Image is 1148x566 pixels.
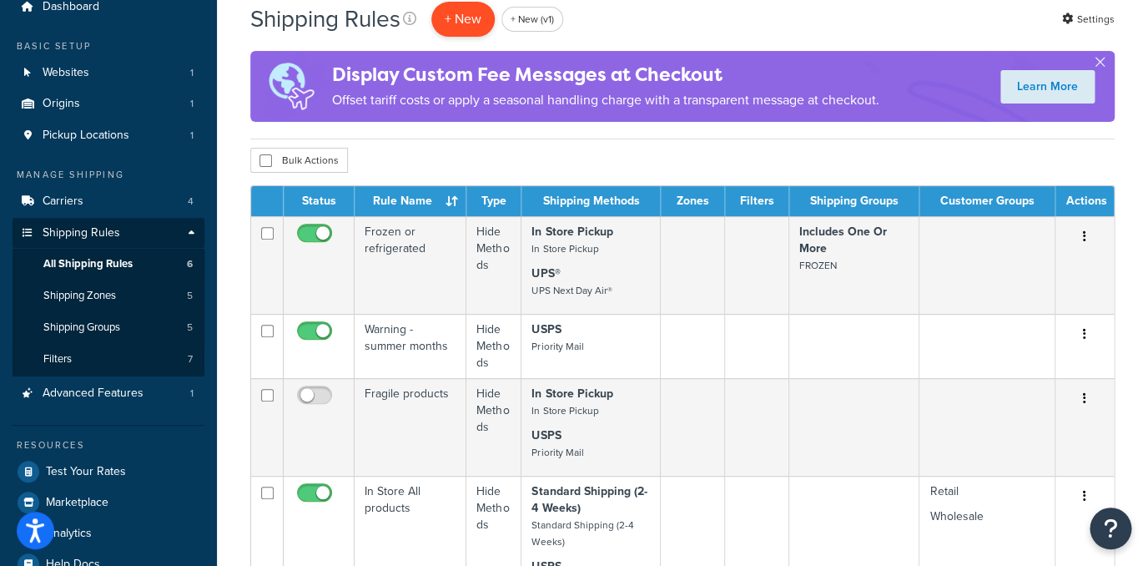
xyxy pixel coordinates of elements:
[188,352,193,366] span: 7
[43,97,80,111] span: Origins
[799,223,887,257] strong: Includes One Or More
[531,483,647,517] strong: Standard Shipping (2-4 Weeks)
[13,186,204,217] li: Carriers
[332,88,879,112] p: Offset tariff costs or apply a seasonal handling charge with a transparent message at checkout.
[46,496,108,510] span: Marketplace
[43,226,120,240] span: Shipping Rules
[13,249,204,280] a: All Shipping Rules 6
[466,216,521,314] td: Hide Methods
[1062,8,1115,31] a: Settings
[13,218,204,376] li: Shipping Rules
[190,97,194,111] span: 1
[43,66,89,80] span: Websites
[531,241,598,256] small: In Store Pickup
[13,280,204,311] a: Shipping Zones 5
[187,257,193,271] span: 6
[190,387,194,401] span: 1
[789,186,919,216] th: Shipping Groups
[13,168,204,182] div: Manage Shipping
[13,344,204,375] li: Filters
[531,403,598,418] small: In Store Pickup
[187,321,193,335] span: 5
[250,3,400,35] h1: Shipping Rules
[531,223,612,240] strong: In Store Pickup
[13,120,204,151] li: Pickup Locations
[332,61,879,88] h4: Display Custom Fee Messages at Checkout
[13,186,204,217] a: Carriers 4
[46,465,126,479] span: Test Your Rates
[466,314,521,378] td: Hide Methods
[190,66,194,80] span: 1
[355,216,466,314] td: Frozen or refrigerated
[431,2,495,36] p: + New
[355,186,466,216] th: Rule Name : activate to sort column ascending
[1000,70,1095,104] a: Learn More
[355,378,466,476] td: Fragile products
[919,186,1055,216] th: Customer Groups
[13,39,204,53] div: Basic Setup
[521,186,661,216] th: Shipping Methods
[13,88,204,119] li: Origins
[13,344,204,375] a: Filters 7
[799,258,837,273] small: FROZEN
[725,186,789,216] th: Filters
[43,289,116,303] span: Shipping Zones
[13,518,204,548] a: Analytics
[501,7,563,32] a: + New (v1)
[13,58,204,88] li: Websites
[531,445,583,460] small: Priority Mail
[13,280,204,311] li: Shipping Zones
[531,283,612,298] small: UPS Next Day Air®
[190,129,194,143] span: 1
[13,438,204,452] div: Resources
[13,312,204,343] a: Shipping Groups 5
[43,387,143,401] span: Advanced Features
[46,527,92,541] span: Analytics
[43,195,83,209] span: Carriers
[466,186,521,216] th: Type
[531,427,561,444] strong: USPS
[43,129,129,143] span: Pickup Locations
[13,88,204,119] a: Origins 1
[466,378,521,476] td: Hide Methods
[13,58,204,88] a: Websites 1
[250,51,332,122] img: duties-banner-06bc72dcb5fe05cb3f9472aba00be2ae8eb53ab6f0d8bb03d382ba314ac3c341.png
[355,314,466,378] td: Warning - summer months
[13,312,204,343] li: Shipping Groups
[531,321,561,338] strong: USPS
[13,120,204,151] a: Pickup Locations 1
[13,249,204,280] li: All Shipping Rules
[188,195,194,209] span: 4
[1055,186,1114,216] th: Actions
[531,265,560,282] strong: UPS®
[13,457,204,487] a: Test Your Rates
[43,352,72,366] span: Filters
[13,378,204,409] a: Advanced Features 1
[13,378,204,409] li: Advanced Features
[661,186,725,216] th: Zones
[43,321,120,335] span: Shipping Groups
[531,518,633,549] small: Standard Shipping (2-4 Weeks)
[531,339,583,354] small: Priority Mail
[250,148,348,173] button: Bulk Actions
[284,186,355,216] th: Status
[43,257,133,271] span: All Shipping Rules
[13,218,204,249] a: Shipping Rules
[1090,508,1131,549] button: Open Resource Center
[929,508,1045,525] p: Wholesale
[187,289,193,303] span: 5
[531,385,612,402] strong: In Store Pickup
[13,488,204,518] a: Marketplace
